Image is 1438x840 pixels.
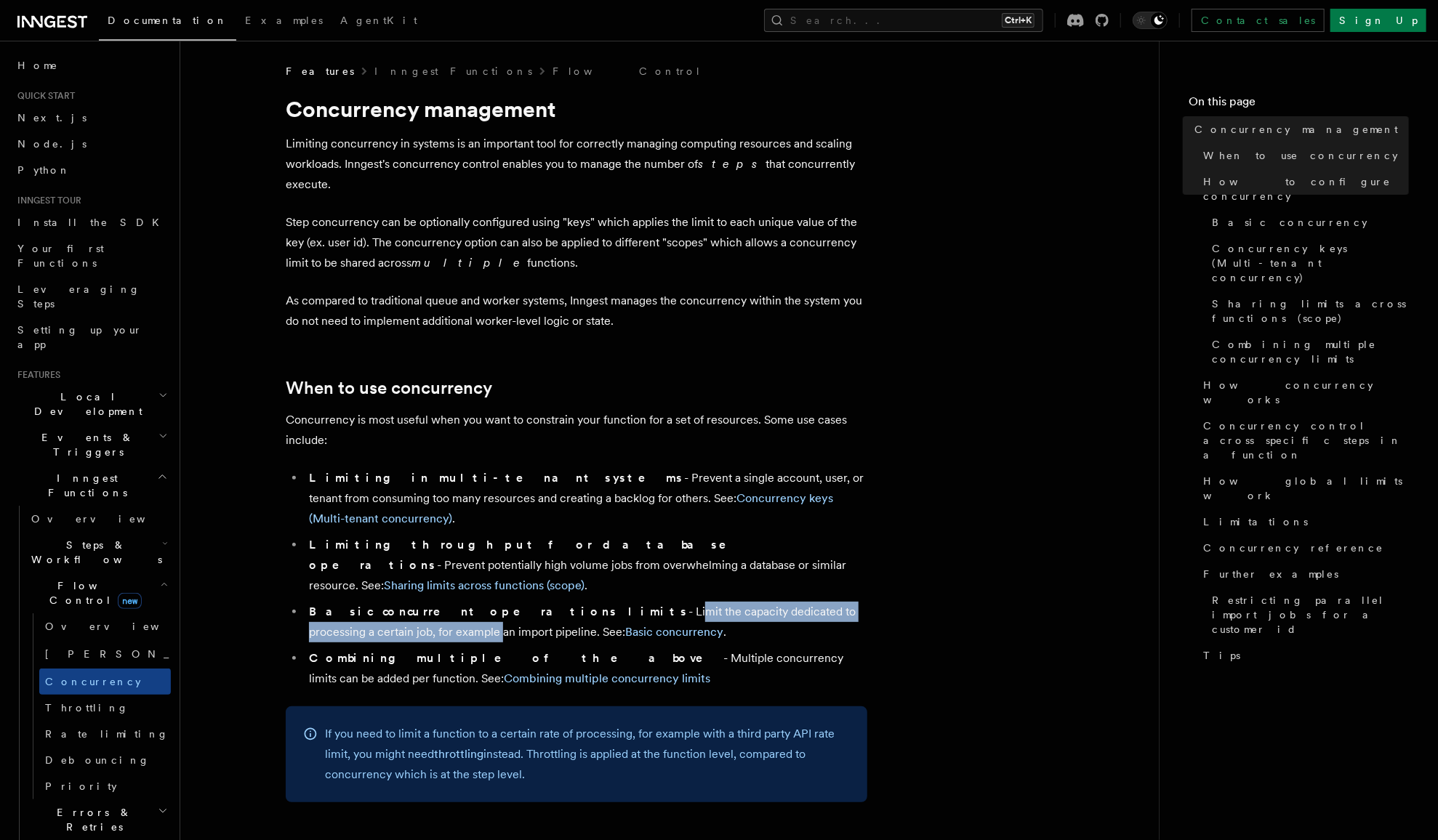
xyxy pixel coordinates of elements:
a: Tips [1197,642,1409,669]
span: Quick start [12,90,75,102]
span: Features [286,64,354,78]
a: When to use concurrency [286,378,492,398]
span: new [118,593,142,609]
p: Limiting concurrency in systems is an important tool for correctly managing computing resources a... [286,134,867,195]
a: [PERSON_NAME] [39,639,171,669]
span: Restricting parallel import jobs for a customer id [1212,593,1409,637]
a: Node.js [12,131,171,157]
a: Documentation [99,4,236,41]
h4: On this page [1189,93,1409,116]
a: Concurrency [39,669,171,695]
span: Your first Functions [17,243,104,269]
kbd: Ctrl+K [1002,13,1035,28]
a: Combining multiple concurrency limits [504,671,710,685]
span: Overview [31,513,181,525]
button: Events & Triggers [12,424,171,465]
a: Next.js [12,105,171,131]
a: Concurrency management [1189,116,1409,142]
button: Search...Ctrl+K [764,9,1043,32]
span: Setting up your app [17,324,142,350]
a: Your first Functions [12,235,171,276]
a: Rate limiting [39,721,171,747]
span: Local Development [12,389,158,419]
a: Overview [25,506,171,532]
span: Features [12,369,60,381]
strong: Limiting throughput for database operations [309,538,747,572]
a: Install the SDK [12,209,171,235]
span: Concurrency management [1194,122,1398,137]
a: Python [12,157,171,183]
a: Examples [236,4,332,39]
span: Inngest Functions [12,471,157,500]
strong: Combining multiple of the above [309,651,723,665]
em: steps [698,157,766,171]
span: Rate limiting [45,728,169,740]
span: Concurrency control across specific steps in a function [1203,419,1409,462]
li: - Prevent a single account, user, or tenant from consuming too many resources and creating a back... [305,468,867,529]
span: Throttling [45,702,129,714]
span: AgentKit [340,15,417,26]
span: Flow Control [25,578,160,607]
span: Errors & Retries [25,805,158,834]
a: Concurrency control across specific steps in a function [1197,413,1409,468]
strong: Basic concurrent operations limits [309,605,688,618]
span: Steps & Workflows [25,538,162,567]
span: Examples [245,15,323,26]
a: Debouncing [39,747,171,773]
span: Concurrency [45,676,141,687]
span: Install the SDK [17,217,168,228]
span: Leveraging Steps [17,283,140,310]
a: Further examples [1197,561,1409,587]
span: Tips [1203,648,1240,663]
a: Flow Control [553,64,702,78]
button: Errors & Retries [25,799,171,840]
span: Overview [45,621,195,632]
span: Python [17,164,71,176]
span: Events & Triggers [12,430,158,459]
a: How global limits work [1197,468,1409,509]
span: How concurrency works [1203,378,1409,407]
p: Step concurrency can be optionally configured using "keys" which applies the limit to each unique... [286,212,867,273]
span: Combining multiple concurrency limits [1212,337,1409,366]
a: Sharing limits across functions (scope) [1206,291,1409,331]
a: Home [12,52,171,78]
button: Inngest Functions [12,465,171,506]
a: Priority [39,773,171,799]
p: Concurrency is most useful when you want to constrain your function for a set of resources. Some ... [286,410,867,451]
span: Priority [45,780,117,792]
a: Limitations [1197,509,1409,535]
p: If you need to limit a function to a certain rate of processing, for example with a third party A... [325,724,850,785]
a: Basic concurrency [1206,209,1409,235]
span: [PERSON_NAME] [45,648,258,660]
button: Toggle dark mode [1133,12,1168,29]
h1: Concurrency management [286,96,867,122]
a: Overview [39,613,171,639]
em: multiple [411,256,527,270]
div: Flow Controlnew [25,613,171,799]
a: How to configure concurrency [1197,169,1409,209]
a: AgentKit [332,4,426,39]
span: Debouncing [45,754,150,766]
a: Sharing limits across functions (scope) [384,578,585,592]
span: Node.js [17,138,87,150]
span: Home [17,58,58,73]
span: Next.js [17,112,87,124]
span: When to use concurrency [1203,148,1398,163]
span: Basic concurrency [1212,215,1367,230]
a: Combining multiple concurrency limits [1206,331,1409,372]
span: How global limits work [1203,474,1409,503]
a: Setting up your app [12,317,171,358]
span: Limitations [1203,514,1308,529]
a: throttling [434,747,483,761]
a: When to use concurrency [1197,142,1409,169]
a: Concurrency reference [1197,535,1409,561]
li: - Prevent potentially high volume jobs from overwhelming a database or similar resource. See: . [305,535,867,596]
a: Leveraging Steps [12,276,171,317]
li: - Multiple concurrency limits can be added per function. See: [305,648,867,689]
a: Sign Up [1330,9,1426,32]
a: Restricting parallel import jobs for a customer id [1206,587,1409,642]
a: Contact sales [1192,9,1325,32]
button: Local Development [12,384,171,424]
p: As compared to traditional queue and worker systems, Inngest manages the concurrency within the s... [286,291,867,331]
span: Inngest tour [12,195,81,206]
